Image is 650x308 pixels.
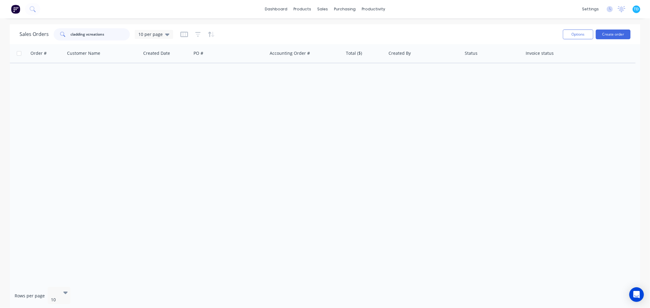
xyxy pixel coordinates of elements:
div: Accounting Order # [270,50,310,56]
div: Customer Name [67,50,100,56]
a: dashboard [262,5,290,14]
div: Order # [30,50,47,56]
div: settings [579,5,602,14]
h1: Sales Orders [20,31,49,37]
div: 10 [51,297,58,303]
div: Invoice status [526,50,554,56]
div: products [290,5,314,14]
div: Created Date [143,50,170,56]
span: TD [634,6,639,12]
span: Rows per page [15,293,45,299]
div: sales [314,5,331,14]
div: Open Intercom Messenger [629,287,644,302]
div: productivity [359,5,388,14]
div: purchasing [331,5,359,14]
div: Total ($) [346,50,362,56]
input: Search... [71,28,130,40]
div: Status [465,50,478,56]
div: Created By [389,50,411,56]
button: Create order [596,30,630,39]
div: PO # [194,50,203,56]
img: Factory [11,5,20,14]
span: 10 per page [138,31,163,37]
button: Options [563,30,593,39]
